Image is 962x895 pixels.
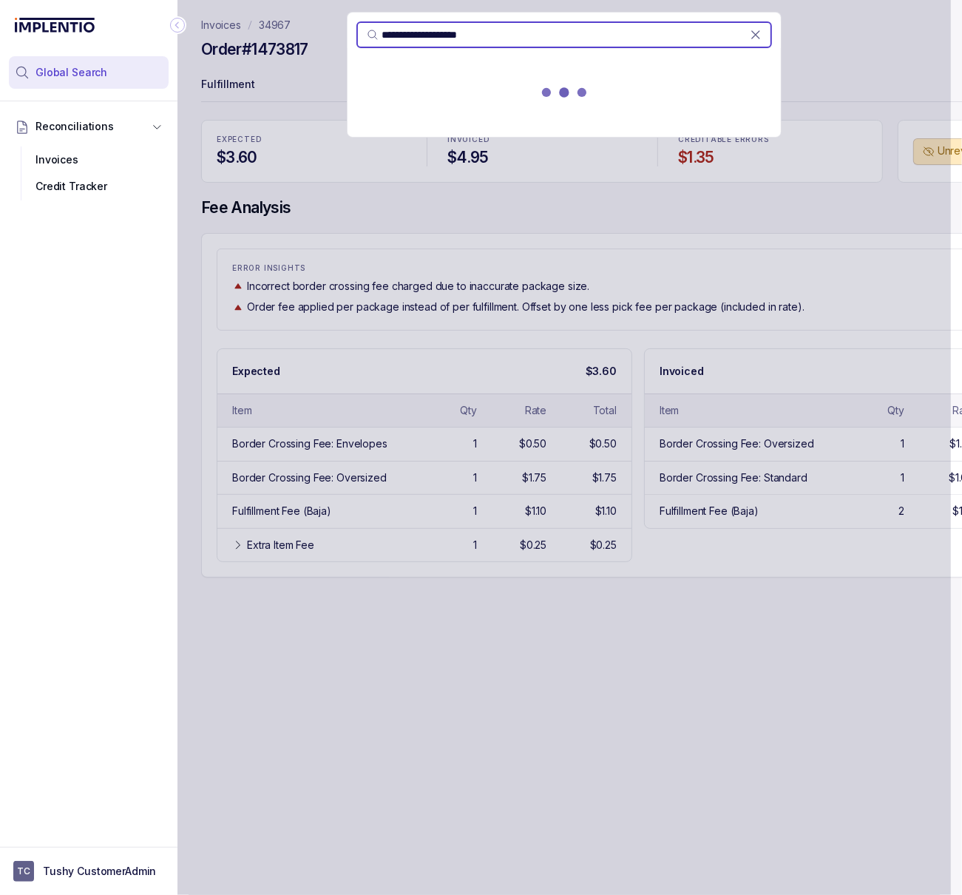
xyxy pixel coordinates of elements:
button: Reconciliations [9,110,169,143]
button: User initialsTushy CustomerAdmin [13,861,164,882]
p: Tushy CustomerAdmin [43,864,156,879]
span: Global Search [35,65,107,80]
div: Invoices [21,146,157,173]
div: Collapse Icon [169,16,186,34]
div: Reconciliations [9,143,169,203]
span: Reconciliations [35,119,114,134]
div: Credit Tracker [21,173,157,200]
span: User initials [13,861,34,882]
